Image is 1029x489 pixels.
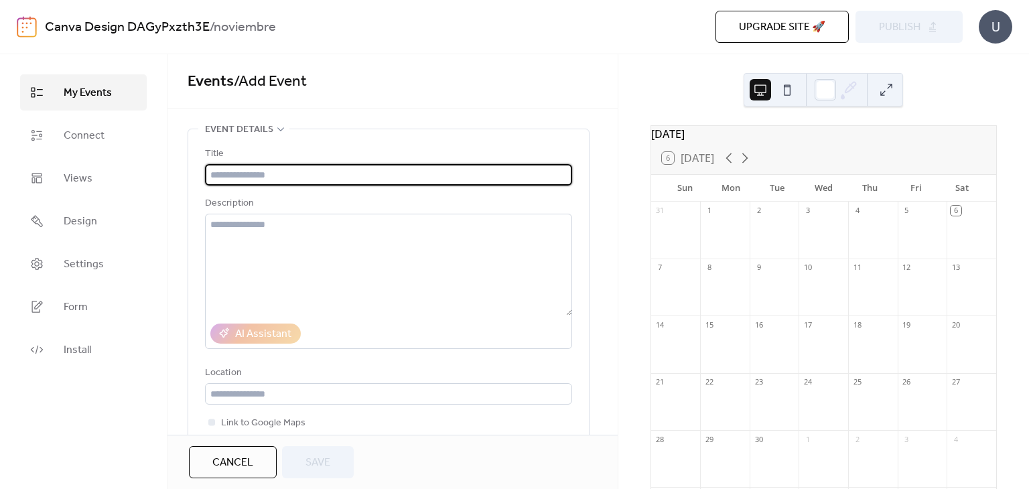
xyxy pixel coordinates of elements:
[655,263,665,273] div: 7
[803,434,813,444] div: 1
[902,434,912,444] div: 3
[852,320,862,330] div: 18
[704,263,714,273] div: 8
[212,455,253,471] span: Cancel
[951,206,961,216] div: 6
[847,175,893,202] div: Thu
[708,175,754,202] div: Mon
[893,175,939,202] div: Fri
[754,377,764,387] div: 23
[902,206,912,216] div: 5
[803,320,813,330] div: 17
[704,377,714,387] div: 22
[20,74,147,111] a: My Events
[45,15,210,40] a: Canva Design DAGyPxzth3E
[754,206,764,216] div: 2
[754,263,764,273] div: 9
[64,171,92,187] span: Views
[801,175,847,202] div: Wed
[20,332,147,368] a: Install
[803,263,813,273] div: 10
[979,10,1012,44] div: U
[655,377,665,387] div: 21
[902,377,912,387] div: 26
[20,246,147,282] a: Settings
[951,263,961,273] div: 13
[234,67,307,96] span: / Add Event
[803,377,813,387] div: 24
[210,15,214,40] b: /
[754,175,801,202] div: Tue
[651,126,996,142] div: [DATE]
[20,289,147,325] a: Form
[17,16,37,38] img: logo
[655,206,665,216] div: 31
[852,434,862,444] div: 2
[803,206,813,216] div: 3
[20,160,147,196] a: Views
[852,377,862,387] div: 25
[951,434,961,444] div: 4
[655,434,665,444] div: 28
[902,263,912,273] div: 12
[205,365,569,381] div: Location
[951,320,961,330] div: 20
[64,85,112,101] span: My Events
[662,175,708,202] div: Sun
[64,128,105,144] span: Connect
[221,415,305,431] span: Link to Google Maps
[64,342,91,358] span: Install
[852,206,862,216] div: 4
[188,67,234,96] a: Events
[939,175,985,202] div: Sat
[704,434,714,444] div: 29
[951,377,961,387] div: 27
[715,11,849,43] button: Upgrade site 🚀
[20,203,147,239] a: Design
[704,320,714,330] div: 15
[852,263,862,273] div: 11
[902,320,912,330] div: 19
[754,320,764,330] div: 16
[64,214,97,230] span: Design
[214,15,276,40] b: noviembre
[739,19,825,36] span: Upgrade site 🚀
[20,117,147,153] a: Connect
[64,299,88,316] span: Form
[205,146,569,162] div: Title
[205,122,273,138] span: Event details
[205,196,569,212] div: Description
[704,206,714,216] div: 1
[189,446,277,478] button: Cancel
[64,257,104,273] span: Settings
[655,320,665,330] div: 14
[754,434,764,444] div: 30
